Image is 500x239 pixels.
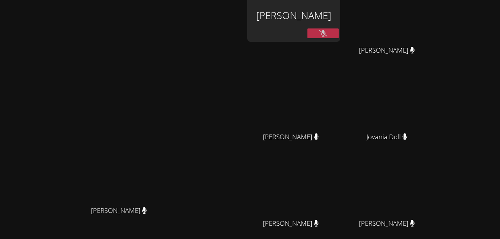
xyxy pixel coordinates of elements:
[91,205,147,216] span: [PERSON_NAME]
[359,218,415,229] span: [PERSON_NAME]
[263,218,319,229] span: [PERSON_NAME]
[366,131,407,143] span: Jovania Doll
[359,45,415,56] span: [PERSON_NAME]
[263,131,319,143] span: [PERSON_NAME]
